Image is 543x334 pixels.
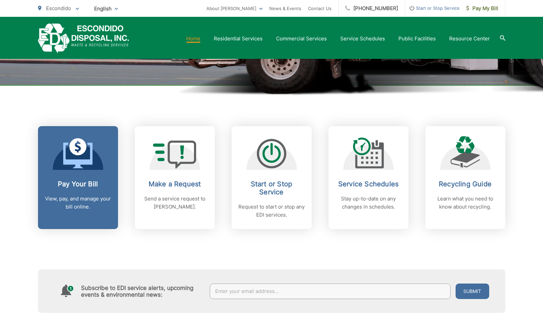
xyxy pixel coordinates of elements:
[45,180,111,188] h2: Pay Your Bill
[238,203,305,219] p: Request to start or stop any EDI services.
[340,35,385,43] a: Service Schedules
[466,4,498,12] span: Pay My Bill
[210,284,451,299] input: Enter your email address...
[425,126,505,229] a: Recycling Guide Learn what you need to know about recycling.
[81,285,203,298] h4: Subscribe to EDI service alerts, upcoming events & environmental news:
[135,126,215,229] a: Make a Request Send a service request to [PERSON_NAME].
[398,35,436,43] a: Public Facilities
[142,195,208,211] p: Send a service request to [PERSON_NAME].
[186,35,200,43] a: Home
[308,4,332,12] a: Contact Us
[432,180,499,188] h2: Recycling Guide
[142,180,208,188] h2: Make a Request
[214,35,263,43] a: Residential Services
[45,195,111,211] p: View, pay, and manage your bill online.
[206,4,263,12] a: About [PERSON_NAME]
[276,35,327,43] a: Commercial Services
[89,3,123,14] span: English
[456,284,489,299] button: Submit
[269,4,301,12] a: News & Events
[238,180,305,196] h2: Start or Stop Service
[335,195,402,211] p: Stay up-to-date on any changes in schedules.
[46,5,71,11] span: Escondido
[328,126,409,229] a: Service Schedules Stay up-to-date on any changes in schedules.
[432,195,499,211] p: Learn what you need to know about recycling.
[38,24,129,53] a: EDCD logo. Return to the homepage.
[335,180,402,188] h2: Service Schedules
[38,126,118,229] a: Pay Your Bill View, pay, and manage your bill online.
[449,35,490,43] a: Resource Center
